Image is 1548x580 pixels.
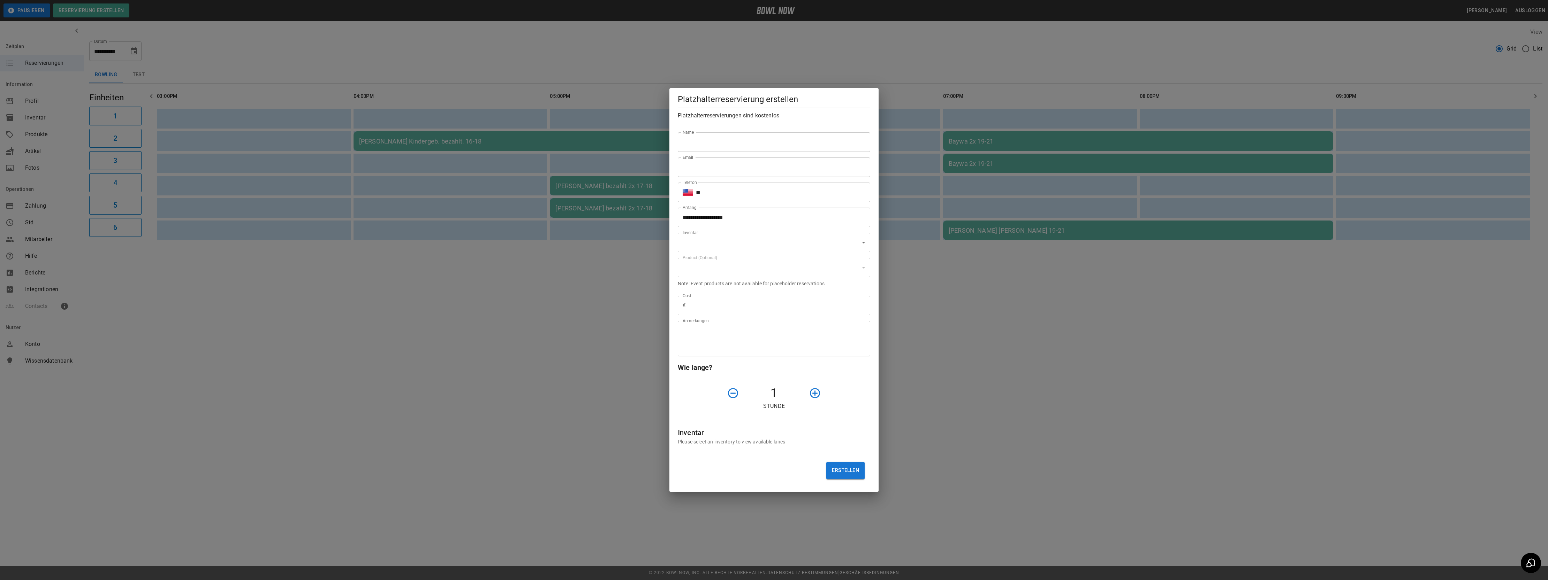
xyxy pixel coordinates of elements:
[683,204,697,210] label: Anfang
[826,462,865,479] button: Erstellen
[683,301,686,310] p: €
[678,438,870,445] p: Please select an inventory to view available lanes
[678,258,870,277] div: ​
[678,94,870,105] h5: Platzhalterreservierung erstellen
[678,427,870,438] h6: Inventar
[683,179,697,185] label: Telefon
[678,208,865,227] input: Choose date, selected date is Sep 24, 2025
[678,402,870,410] p: Stunde
[678,362,870,373] h6: Wie lange?
[683,187,693,198] button: Select country
[742,386,806,400] h4: 1
[678,111,870,121] h6: Platzhalterreservierungen sind kostenlos
[678,233,870,252] div: ​
[678,280,870,287] p: Note: Event products are not available for placeholder reservations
